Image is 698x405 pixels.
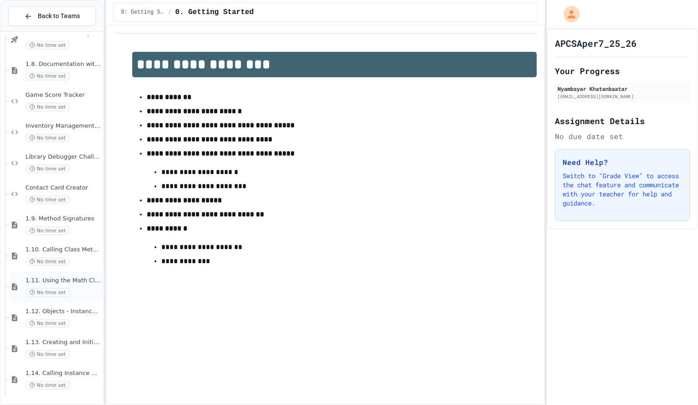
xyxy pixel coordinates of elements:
[554,4,582,25] div: My Account
[555,131,690,142] div: No due date set
[25,277,101,285] span: 1.11. Using the Math Class
[175,7,254,18] span: 0. Getting Started
[555,37,637,50] h1: APCSAper7_25_26
[25,350,70,359] span: No time set
[25,184,101,192] span: Contact Card Creator
[25,195,70,204] span: No time set
[25,122,101,130] span: Inventory Management System
[121,9,165,16] span: 0: Getting Started
[563,171,682,208] p: Switch to "Grade View" to access the chat feature and communicate with your teacher for help and ...
[25,134,70,142] span: No time set
[25,226,70,235] span: No time set
[8,6,96,26] button: Back to Teams
[25,153,101,161] span: Library Debugger Challenge
[25,308,101,315] span: 1.12. Objects - Instances of Classes
[25,165,70,173] span: No time set
[25,246,101,254] span: 1.10. Calling Class Methods
[168,9,171,16] span: /
[25,381,70,390] span: No time set
[563,157,682,168] h3: Need Help?
[558,85,687,93] div: Nyambayar Khatanbaatar
[25,370,101,377] span: 1.14. Calling Instance Methods
[25,319,70,328] span: No time set
[25,257,70,266] span: No time set
[555,65,690,77] h2: Your Progress
[25,41,70,50] span: No time set
[38,11,80,21] span: Back to Teams
[25,288,70,297] span: No time set
[555,115,690,127] h2: Assignment Details
[25,91,101,99] span: Game Score Tracker
[558,93,687,100] div: [EMAIL_ADDRESS][DOMAIN_NAME]
[25,103,70,111] span: No time set
[25,339,101,346] span: 1.13. Creating and Initializing Objects: Constructors
[25,60,101,68] span: 1.8. Documentation with Comments and Preconditions
[25,215,101,223] span: 1.9. Method Signatures
[25,72,70,80] span: No time set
